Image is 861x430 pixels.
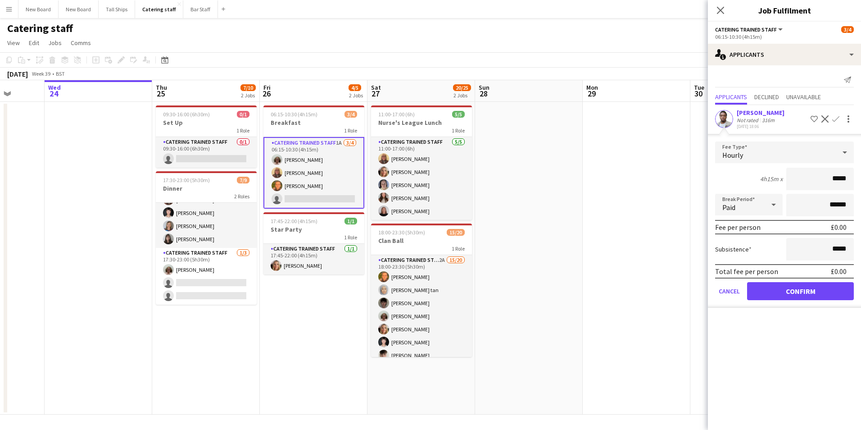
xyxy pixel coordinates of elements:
[722,151,743,160] span: Hourly
[262,88,271,99] span: 26
[754,94,779,100] span: Declined
[715,267,778,276] div: Total fee per person
[183,0,218,18] button: Bar Staff
[263,225,364,233] h3: Star Party
[29,39,39,47] span: Edit
[67,37,95,49] a: Comms
[7,22,73,35] h1: Catering staff
[156,171,257,305] app-job-card: 17:30-23:00 (5h30m)7/9Dinner2 Roles[PERSON_NAME][PERSON_NAME][PERSON_NAME][PERSON_NAME][PERSON_NA...
[7,39,20,47] span: View
[48,39,62,47] span: Jobs
[715,94,747,100] span: Applicants
[163,177,210,183] span: 17:30-23:00 (5h30m)
[737,117,760,124] div: Not rated
[237,177,249,183] span: 7/9
[453,92,471,99] div: 2 Jobs
[48,83,61,91] span: Wed
[240,84,256,91] span: 7/10
[841,26,854,33] span: 3/4
[263,105,364,209] app-job-card: 06:15-10:30 (4h15m)3/4Breakfast1 RoleCatering trained staff1A3/406:15-10:30 (4h15m)[PERSON_NAME][...
[737,109,784,117] div: [PERSON_NAME]
[831,223,847,232] div: £0.00
[271,218,317,224] span: 17:45-22:00 (4h15m)
[271,111,317,118] span: 06:15-10:30 (4h15m)
[344,127,357,134] span: 1 Role
[747,282,854,300] button: Confirm
[349,84,361,91] span: 4/5
[452,127,465,134] span: 1 Role
[237,111,249,118] span: 0/1
[156,137,257,168] app-card-role: Catering trained staff0/109:30-16:00 (6h30m)
[447,229,465,236] span: 15/20
[156,83,167,91] span: Thu
[715,245,752,253] label: Subsistence
[715,223,761,232] div: Fee per person
[831,267,847,276] div: £0.00
[453,84,471,91] span: 20/25
[708,5,861,16] h3: Job Fulfilment
[30,70,52,77] span: Week 39
[135,0,183,18] button: Catering staff
[344,234,357,241] span: 1 Role
[371,119,472,127] h3: Nurse's League Lunch
[477,88,489,99] span: 28
[163,111,210,118] span: 09:30-16:00 (6h30m)
[344,111,357,118] span: 3/4
[786,94,821,100] span: Unavailable
[99,0,135,18] button: Tall Ships
[371,83,381,91] span: Sat
[479,83,489,91] span: Sun
[371,237,472,245] h3: Clan Ball
[371,105,472,220] app-job-card: 11:00-17:00 (6h)5/5Nurse's League Lunch1 RoleCatering trained staff5/511:00-17:00 (6h)[PERSON_NAM...
[378,111,415,118] span: 11:00-17:00 (6h)
[585,88,598,99] span: 29
[722,203,735,212] span: Paid
[378,229,425,236] span: 18:00-23:30 (5h30m)
[47,88,61,99] span: 24
[45,37,65,49] a: Jobs
[156,119,257,127] h3: Set Up
[760,117,776,124] div: 316m
[234,193,249,200] span: 2 Roles
[263,119,364,127] h3: Breakfast
[154,88,167,99] span: 25
[156,248,257,305] app-card-role: Catering trained staff1/317:30-23:00 (5h30m)[PERSON_NAME]
[241,92,255,99] div: 2 Jobs
[236,127,249,134] span: 1 Role
[452,111,465,118] span: 5/5
[371,137,472,220] app-card-role: Catering trained staff5/511:00-17:00 (6h)[PERSON_NAME][PERSON_NAME][PERSON_NAME][PERSON_NAME][PER...
[59,0,99,18] button: New Board
[156,184,257,192] h3: Dinner
[586,83,598,91] span: Mon
[7,69,28,78] div: [DATE]
[452,245,465,252] span: 1 Role
[715,33,854,40] div: 06:15-10:30 (4h15m)
[4,37,23,49] a: View
[71,39,91,47] span: Comms
[156,105,257,168] app-job-card: 09:30-16:00 (6h30m)0/1Set Up1 RoleCatering trained staff0/109:30-16:00 (6h30m)
[25,37,43,49] a: Edit
[708,44,861,65] div: Applicants
[18,0,59,18] button: New Board
[715,26,784,33] button: Catering trained staff
[344,218,357,224] span: 1/1
[715,26,777,33] span: Catering trained staff
[263,83,271,91] span: Fri
[693,88,704,99] span: 30
[263,137,364,209] app-card-role: Catering trained staff1A3/406:15-10:30 (4h15m)[PERSON_NAME][PERSON_NAME][PERSON_NAME]
[263,244,364,274] app-card-role: Catering trained staff1/117:45-22:00 (4h15m)[PERSON_NAME]
[694,83,704,91] span: Tue
[56,70,65,77] div: BST
[370,88,381,99] span: 27
[737,124,784,129] div: [DATE] 18:06
[349,92,363,99] div: 2 Jobs
[760,175,783,183] div: 4h15m x
[371,224,472,357] app-job-card: 18:00-23:30 (5h30m)15/20Clan Ball1 RoleCatering trained staff2A15/2018:00-23:30 (5h30m)[PERSON_NA...
[263,212,364,274] app-job-card: 17:45-22:00 (4h15m)1/1Star Party1 RoleCatering trained staff1/117:45-22:00 (4h15m)[PERSON_NAME]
